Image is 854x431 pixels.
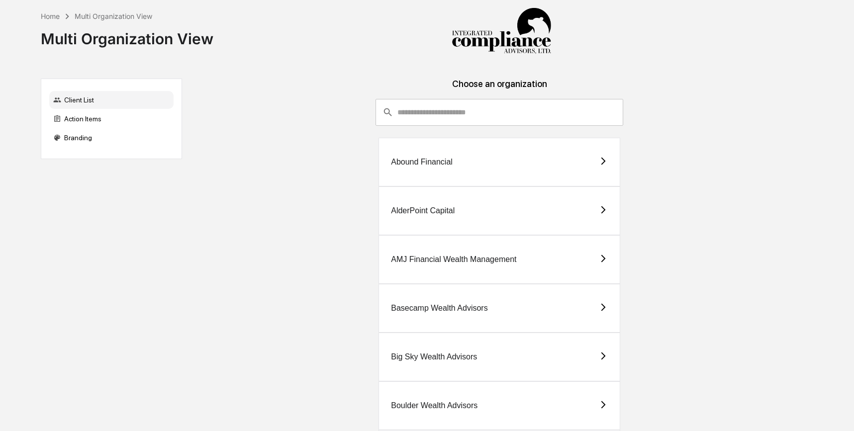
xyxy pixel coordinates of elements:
[41,12,60,20] div: Home
[75,12,152,20] div: Multi Organization View
[391,158,453,167] div: Abound Financial
[41,22,213,48] div: Multi Organization View
[391,255,516,264] div: AMJ Financial Wealth Management
[391,401,477,410] div: Boulder Wealth Advisors
[391,352,477,361] div: Big Sky Wealth Advisors
[190,79,809,99] div: Choose an organization
[49,110,174,128] div: Action Items
[49,91,174,109] div: Client List
[49,129,174,147] div: Branding
[376,99,623,126] div: consultant-dashboard__filter-organizations-search-bar
[452,8,551,55] img: Integrated Compliance Advisors
[391,206,455,215] div: AlderPoint Capital
[391,304,487,313] div: Basecamp Wealth Advisors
